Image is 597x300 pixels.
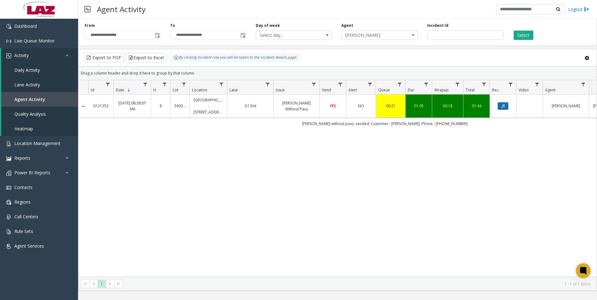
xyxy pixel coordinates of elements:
a: Dur Filter Menu [422,80,431,89]
a: Agent Filter Menu [579,80,588,89]
span: Lane Activity [14,82,40,88]
a: Vend Filter Menu [336,80,345,89]
a: Date Filter Menu [141,80,150,89]
a: Heatmap [1,121,78,136]
a: NO [350,103,372,109]
span: Toggle popup [239,31,246,40]
a: 00:18 [436,103,459,109]
img: 'icon' [6,171,11,176]
a: Alert Filter Menu [366,80,374,89]
a: Video Filter Menu [533,80,541,89]
span: Rule Sets [14,228,33,234]
a: 00:21 [380,103,402,109]
label: Incident Id [427,23,448,28]
span: Dashboard [14,23,37,29]
span: Daily Activity [14,67,40,73]
div: Data table [78,80,597,277]
label: Agent [341,23,353,28]
span: Page 1 [97,280,106,288]
a: [GEOGRAPHIC_DATA] - [STREET_ADDRESS] [194,97,223,115]
span: Quality Analysis [14,111,46,117]
span: Select day... [256,31,317,40]
span: Power BI Reports [14,170,50,176]
span: Vend [322,87,331,93]
button: Export to Excel [126,53,166,62]
a: Rec. Filter Menu [506,80,515,89]
img: 'icon' [6,39,11,44]
img: 'icon' [6,141,11,146]
a: [PERSON_NAME] Without Pass [277,100,316,112]
img: 'icon' [6,156,11,161]
span: Id [91,87,94,93]
a: YES [323,103,342,109]
a: Location Filter Menu [217,80,226,89]
span: Wrapup [434,87,449,93]
span: Sortable [126,88,131,93]
label: To [170,23,175,28]
a: Id Filter Menu [104,80,112,89]
a: 590340 [174,103,186,109]
span: Reports [14,155,30,161]
a: [DATE] 08:38:07 AM [117,100,147,112]
a: 01:44 [467,103,486,109]
a: Wrapup Filter Menu [453,80,462,89]
span: Alert [348,87,357,93]
span: [PERSON_NAME] [342,31,402,40]
span: Date [116,87,124,93]
a: H Filter Menu [160,80,169,89]
span: Contacts [14,184,32,190]
button: Export to PDF [85,53,124,62]
span: H [153,87,156,93]
button: Select [514,31,533,40]
span: Location [192,87,207,93]
img: 'icon' [6,185,11,190]
a: Lot Filter Menu [180,80,188,89]
img: 'icon' [6,200,11,205]
div: Drag a column header and drop it here to group by that column [78,68,597,79]
a: Quality Analysis [1,107,78,121]
span: Lane [229,87,238,93]
label: From [85,23,95,28]
span: Call Centers [14,214,38,220]
a: Lane Activity [1,77,78,92]
img: pageIcon [84,2,91,17]
a: G1 Exit [231,103,269,109]
a: 01:05 [409,103,428,109]
a: Daily Activity [1,63,78,77]
a: Issue Filter Menu [310,80,318,89]
span: YES [330,103,336,109]
span: Agent Services [14,243,44,249]
img: 'icon' [6,229,11,234]
img: logout [584,6,589,12]
div: By clicking Incident row you will be taken to the incident details page. [170,53,300,62]
label: Day of week [256,23,280,28]
span: Agent Activity [14,96,45,102]
span: Activity [14,52,29,58]
kendo-pager-info: 1 - 1 of 1 items [127,281,590,287]
a: Total Filter Menu [480,80,488,89]
a: 8 [155,103,166,109]
span: Agent [545,87,555,93]
span: Toggle popup [154,31,160,40]
span: Queue [378,87,390,93]
a: Queue Filter Menu [396,80,404,89]
span: Lot [173,87,178,93]
img: 'icon' [6,24,11,29]
span: Heatmap [14,126,33,132]
a: [PERSON_NAME] [547,103,585,109]
span: Live Queue Monitor [14,38,55,44]
a: Agent Activity [1,92,78,107]
span: Dur [408,87,414,93]
img: 'icon' [6,244,11,249]
a: Activity [1,48,78,63]
span: Location Management [14,140,61,146]
a: Logout [568,6,589,12]
span: Video [519,87,529,93]
a: Collapse Details [78,104,88,109]
a: Lane Filter Menu [264,80,272,89]
img: 'icon' [6,53,11,58]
